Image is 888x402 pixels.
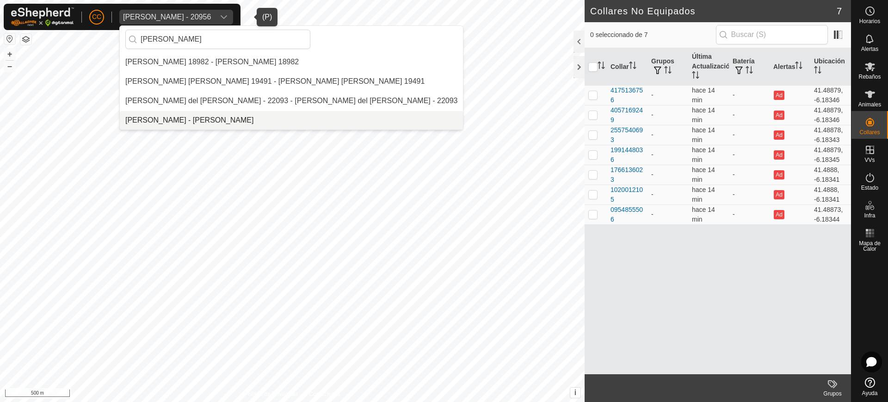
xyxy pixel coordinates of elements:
[215,10,233,25] div: dropdown trigger
[810,204,851,224] td: 41.48873, -6.18344
[729,185,770,204] td: -
[123,13,211,21] div: [PERSON_NAME] - 20956
[864,157,875,163] span: VVs
[590,6,837,17] h2: Collares No Equipados
[309,390,340,398] a: Contáctenos
[810,145,851,165] td: 41.48879, -6.18345
[647,165,688,185] td: -
[610,105,644,125] div: 4057169249
[859,130,880,135] span: Collares
[861,185,878,191] span: Estado
[125,115,253,126] div: [PERSON_NAME] - [PERSON_NAME]
[245,390,298,398] a: Política de Privacidad
[125,30,310,49] input: Buscar por región, país, empresa o propiedad
[688,48,729,86] th: Última Actualización
[120,92,463,110] li: Maria del Pilar Nunez Ramos - 22093
[610,145,644,165] div: 1991448036
[692,73,699,80] p-sorticon: Activar para ordenar
[716,25,828,44] input: Buscar (S)
[120,53,463,130] ul: Option List
[570,388,580,398] button: i
[692,186,715,203] span: 26 ago 2025, 10:37
[590,30,716,40] span: 0 seleccionado de 7
[125,76,425,87] div: [PERSON_NAME] [PERSON_NAME] 19491 - [PERSON_NAME] [PERSON_NAME] 19491
[692,106,715,124] span: 26 ago 2025, 10:37
[92,12,101,22] span: CC
[647,125,688,145] td: -
[647,85,688,105] td: -
[610,185,644,204] div: 1020012105
[837,4,842,18] span: 7
[647,145,688,165] td: -
[729,85,770,105] td: -
[610,205,644,224] div: 0954855506
[858,74,881,80] span: Rebaños
[814,390,851,398] div: Grupos
[814,68,821,75] p-sorticon: Activar para ordenar
[851,374,888,400] a: Ayuda
[770,48,810,86] th: Alertas
[647,105,688,125] td: -
[629,63,636,70] p-sorticon: Activar para ordenar
[692,206,715,223] span: 26 ago 2025, 10:37
[607,48,647,86] th: Collar
[20,34,31,45] button: Capas del Mapa
[774,111,784,120] button: Ad
[647,48,688,86] th: Grupos
[810,185,851,204] td: 41.4888, -6.18341
[729,125,770,145] td: -
[692,146,715,163] span: 26 ago 2025, 10:37
[810,105,851,125] td: 41.48879, -6.18346
[692,87,715,104] span: 26 ago 2025, 10:37
[729,165,770,185] td: -
[120,111,463,130] li: Pilar Villegas Susaeta
[795,63,802,70] p-sorticon: Activar para ordenar
[120,53,463,71] li: Fernando Pilart Medina 18982
[810,85,851,105] td: 41.48879, -6.18346
[729,48,770,86] th: Batería
[647,204,688,224] td: -
[729,204,770,224] td: -
[810,48,851,86] th: Ubicación
[859,19,880,24] span: Horarios
[810,165,851,185] td: 41.4888, -6.18341
[692,166,715,183] span: 26 ago 2025, 10:37
[119,10,215,25] span: Jose Luis Barrios Crespo - 20956
[4,61,15,72] button: –
[4,33,15,44] button: Restablecer Mapa
[610,125,644,145] div: 2557540693
[774,130,784,140] button: Ad
[746,68,753,75] p-sorticon: Activar para ordenar
[858,102,881,107] span: Animales
[647,185,688,204] td: -
[692,126,715,143] span: 26 ago 2025, 10:37
[864,213,875,218] span: Infra
[11,7,74,26] img: Logo Gallagher
[120,72,463,91] li: Maria del Pilar Mata Alejos 19491
[774,91,784,100] button: Ad
[598,63,605,70] p-sorticon: Activar para ordenar
[125,56,299,68] div: [PERSON_NAME] 18982 - [PERSON_NAME] 18982
[574,389,576,396] span: i
[610,165,644,185] div: 1766136023
[729,105,770,125] td: -
[4,49,15,60] button: +
[774,210,784,219] button: Ad
[862,390,878,396] span: Ayuda
[774,150,784,160] button: Ad
[664,68,672,75] p-sorticon: Activar para ordenar
[861,46,878,52] span: Alertas
[810,125,851,145] td: 41.48878, -6.18343
[729,145,770,165] td: -
[854,241,886,252] span: Mapa de Calor
[125,95,457,106] div: [PERSON_NAME] del [PERSON_NAME] - 22093 - [PERSON_NAME] del [PERSON_NAME] - 22093
[774,190,784,199] button: Ad
[610,86,644,105] div: 4175136756
[774,170,784,179] button: Ad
